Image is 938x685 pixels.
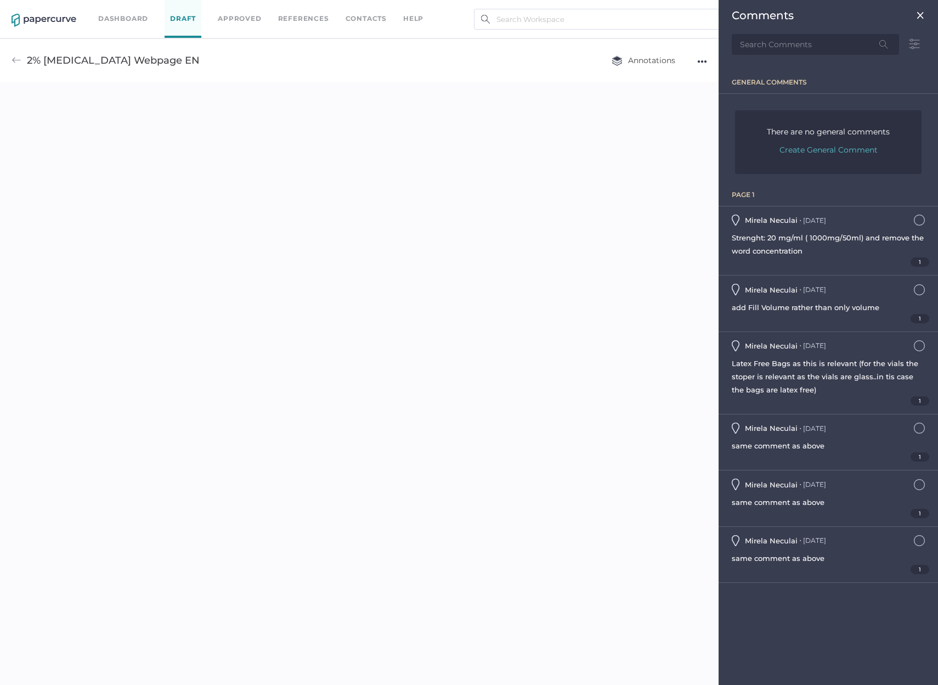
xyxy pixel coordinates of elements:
[911,396,930,406] span: 1
[800,219,801,222] div: ●
[745,536,798,545] span: Mirela Neculai
[914,423,925,434] img: icn-comment-not-resolved.7e303350.svg
[800,344,801,347] div: ●
[911,257,930,267] span: 1
[732,9,794,22] div: Comments
[732,78,938,86] div: general comments
[800,288,801,291] div: ●
[732,284,739,295] img: pindrop-comments.0907555c.svg
[904,33,925,55] img: sort-filter-icon.84b2c6ed.svg
[745,341,798,350] span: Mirela Neculai
[12,14,76,27] img: papercurve-logo-colour.7244d18c.svg
[346,13,387,25] a: Contacts
[914,479,925,490] img: icn-comment-not-resolved.7e303350.svg
[27,50,200,71] div: 2% [MEDICAL_DATA] Webpage EN
[732,554,824,563] span: same comment as above
[732,340,739,351] img: pindrop-comments.0907555c.svg
[474,9,764,30] input: Search Workspace
[732,34,899,55] input: Search Comments
[732,359,918,394] span: Latex Free Bags as this is relevant (for the vials the stoper is relevant as the vials are glass....
[914,340,925,351] img: icn-comment-not-resolved.7e303350.svg
[800,427,801,430] div: ●
[732,498,824,507] span: same comment as above
[745,424,798,433] span: Mirela Neculai
[803,216,826,224] div: [DATE]
[732,441,824,450] span: same comment as above
[745,285,798,294] span: Mirela Neculai
[745,480,798,489] span: Mirela Neculai
[803,341,826,350] div: [DATE]
[800,539,801,542] div: ●
[914,284,925,295] img: icn-comment-not-resolved.7e303350.svg
[745,216,798,224] span: Mirela Neculai
[12,55,21,65] img: back-arrow-grey.72011ae3.svg
[732,535,739,546] img: pindrop-comments.0907555c.svg
[767,127,890,137] span: There are no general comments
[732,233,924,255] span: Strenght: 20 mg/ml ( 1000mg/50ml) and remove the word concentration
[98,13,148,25] a: Dashboard
[732,423,739,434] img: pindrop-comments.0907555c.svg
[779,142,878,158] span: Create General Comment
[769,137,889,158] button: Create General Comment
[911,509,930,518] span: 1
[911,565,930,574] span: 1
[914,535,925,546] img: icn-comment-not-resolved.7e303350.svg
[911,452,930,462] span: 1
[601,50,686,71] button: Annotations
[481,15,490,24] img: search.bf03fe8b.svg
[916,11,925,20] img: close.2bdd4758.png
[803,285,826,294] div: [DATE]
[612,55,623,66] img: annotation-layers.cc6d0e6b.svg
[612,55,675,65] span: Annotations
[803,480,826,489] div: [DATE]
[803,424,826,433] div: [DATE]
[914,215,925,226] img: icn-comment-not-resolved.7e303350.svg
[732,479,739,490] img: pindrop-comments.0907555c.svg
[800,483,801,486] div: ●
[732,190,938,199] div: page 1
[278,13,329,25] a: References
[697,54,707,69] div: ●●●
[732,303,879,312] span: add Fill Volume rather than only volume
[732,215,739,226] img: pindrop-comments.0907555c.svg
[803,536,826,544] div: [DATE]
[218,13,261,25] a: Approved
[911,314,930,323] span: 1
[403,13,423,25] div: help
